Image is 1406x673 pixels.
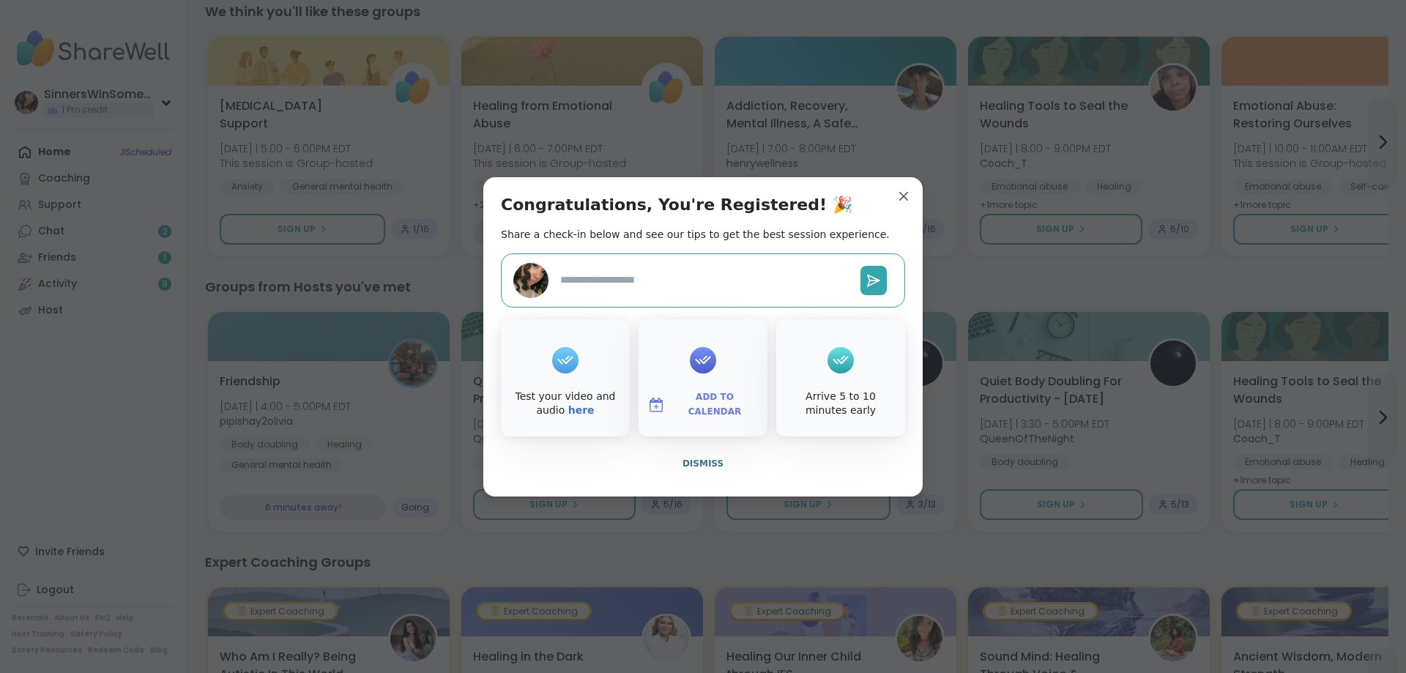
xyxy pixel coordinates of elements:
[641,390,765,420] button: Add to Calendar
[568,404,595,416] a: here
[647,396,665,414] img: ShareWell Logomark
[682,458,724,469] span: Dismiss
[501,227,890,242] h2: Share a check-in below and see our tips to get the best session experience.
[504,390,627,418] div: Test your video and audio
[779,390,902,418] div: Arrive 5 to 10 minutes early
[671,390,759,419] span: Add to Calendar
[501,195,852,215] h1: Congratulations, You're Registered! 🎉
[513,263,548,298] img: SinnersWinSometimes
[501,448,905,479] button: Dismiss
